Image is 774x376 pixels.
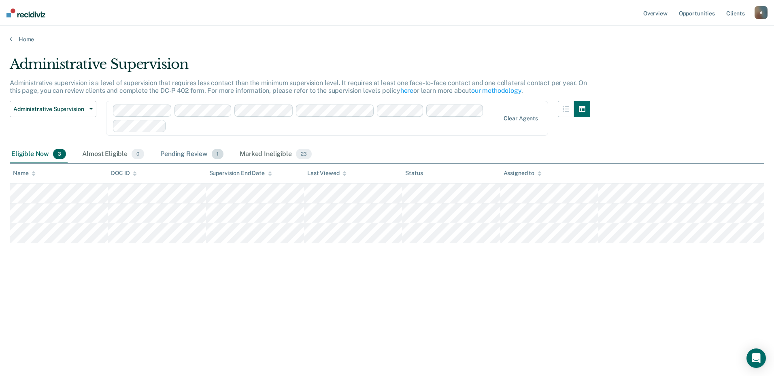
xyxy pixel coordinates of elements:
div: Administrative Supervision [10,56,590,79]
span: 3 [53,149,66,159]
div: Assigned to [504,170,542,177]
button: Administrative Supervision [10,101,96,117]
span: 0 [132,149,144,159]
a: Home [10,36,764,43]
span: Administrative Supervision [13,106,86,113]
span: 1 [212,149,223,159]
div: Marked Ineligible23 [238,145,313,163]
div: Eligible Now3 [10,145,68,163]
a: here [400,87,413,94]
div: Supervision End Date [209,170,272,177]
p: Administrative supervision is a level of supervision that requires less contact than the minimum ... [10,79,587,94]
div: Almost Eligible0 [81,145,146,163]
span: 23 [296,149,312,159]
img: Recidiviz [6,9,45,17]
div: Pending Review1 [159,145,225,163]
div: Last Viewed [307,170,347,177]
a: our methodology [471,87,521,94]
div: Name [13,170,36,177]
div: Status [405,170,423,177]
div: Clear agents [504,115,538,122]
button: d [755,6,768,19]
div: DOC ID [111,170,137,177]
div: Open Intercom Messenger [746,348,766,368]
